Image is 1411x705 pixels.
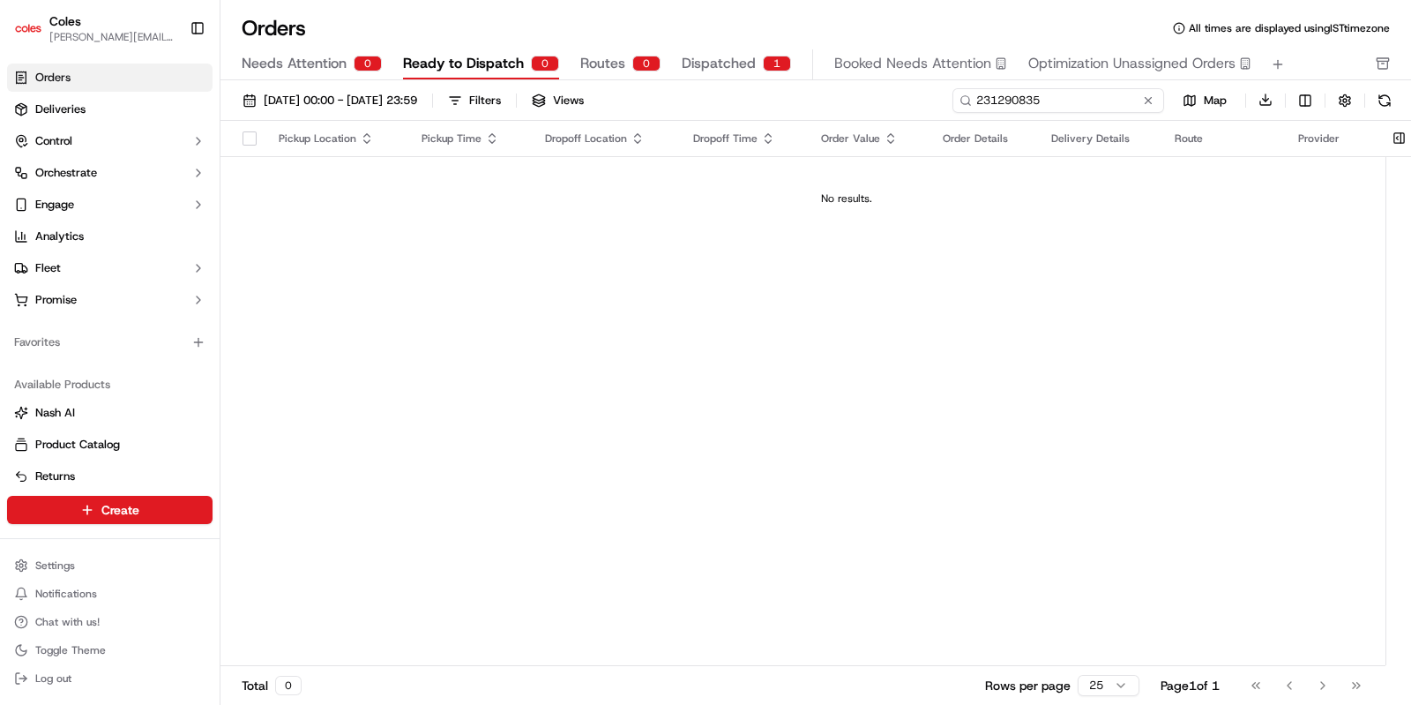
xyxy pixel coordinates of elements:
[7,7,183,49] button: ColesColes[PERSON_NAME][EMAIL_ADDRESS][DOMAIN_NAME]
[35,405,75,421] span: Nash AI
[682,53,756,74] span: Dispatched
[101,501,139,519] span: Create
[275,676,302,695] div: 0
[35,256,135,274] span: Knowledge Base
[35,469,75,484] span: Returns
[1204,93,1227,109] span: Map
[264,93,417,109] span: [DATE] 00:00 - [DATE] 23:59
[35,615,100,629] span: Chat with us!
[1161,677,1220,694] div: Page 1 of 1
[175,299,213,312] span: Pylon
[952,88,1164,113] input: Type to search
[35,437,120,453] span: Product Catalog
[167,256,283,274] span: API Documentation
[7,328,213,356] div: Favorites
[7,222,213,251] a: Analytics
[46,114,317,132] input: Got a question? Start typing here...
[7,371,213,399] div: Available Products
[35,229,84,244] span: Analytics
[279,131,393,146] div: Pickup Location
[35,587,97,601] span: Notifications
[763,56,791,71] div: 1
[693,131,793,146] div: Dropoff Time
[14,14,42,42] img: Coles
[7,581,213,606] button: Notifications
[35,292,77,308] span: Promise
[821,131,915,146] div: Order Value
[18,169,49,200] img: 1736555255976-a54dd68f-1ca7-489b-9aae-adbdc363a1c4
[524,88,592,113] button: Views
[60,186,223,200] div: We're available if you need us!
[35,101,86,117] span: Deliveries
[403,53,524,74] span: Ready to Dispatch
[300,174,321,195] button: Start new chat
[580,53,625,74] span: Routes
[469,93,501,109] div: Filters
[149,258,163,272] div: 💻
[632,56,661,71] div: 0
[7,431,213,459] button: Product Catalog
[1372,88,1397,113] button: Refresh
[35,260,61,276] span: Fleet
[14,405,205,421] a: Nash AI
[35,133,72,149] span: Control
[35,643,106,657] span: Toggle Theme
[531,56,559,71] div: 0
[7,666,213,691] button: Log out
[7,496,213,524] button: Create
[7,638,213,663] button: Toggle Theme
[49,12,81,30] button: Coles
[18,18,53,53] img: Nash
[14,437,205,453] a: Product Catalog
[7,64,213,92] a: Orders
[7,191,213,219] button: Engage
[242,14,306,42] h1: Orders
[18,258,32,272] div: 📗
[1051,131,1146,146] div: Delivery Details
[1175,131,1270,146] div: Route
[1298,131,1393,146] div: Provider
[7,462,213,491] button: Returns
[553,93,584,109] span: Views
[440,88,509,113] button: Filters
[1171,90,1238,111] button: Map
[35,197,74,213] span: Engage
[943,131,1023,146] div: Order Details
[985,677,1071,694] p: Rows per page
[35,165,97,181] span: Orchestrate
[142,249,290,281] a: 💻API Documentation
[35,70,71,86] span: Orders
[354,56,382,71] div: 0
[242,53,347,74] span: Needs Attention
[1189,21,1390,35] span: All times are displayed using IST timezone
[14,469,205,484] a: Returns
[35,671,71,686] span: Log out
[49,30,175,44] button: [PERSON_NAME][EMAIL_ADDRESS][DOMAIN_NAME]
[7,254,213,282] button: Fleet
[124,298,213,312] a: Powered byPylon
[11,249,142,281] a: 📗Knowledge Base
[35,559,75,573] span: Settings
[60,169,289,186] div: Start new chat
[18,71,321,99] p: Welcome 👋
[7,399,213,427] button: Nash AI
[7,553,213,578] button: Settings
[7,127,213,155] button: Control
[7,95,213,124] a: Deliveries
[7,286,213,314] button: Promise
[1028,53,1236,74] span: Optimization Unassigned Orders
[545,131,665,146] div: Dropoff Location
[422,131,516,146] div: Pickup Time
[7,610,213,634] button: Chat with us!
[235,88,425,113] button: [DATE] 00:00 - [DATE] 23:59
[242,676,302,695] div: Total
[7,159,213,187] button: Orchestrate
[834,53,991,74] span: Booked Needs Attention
